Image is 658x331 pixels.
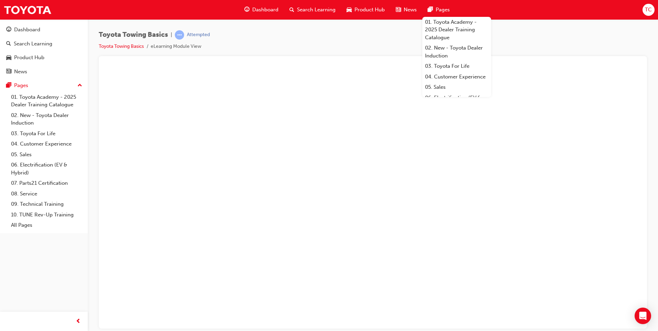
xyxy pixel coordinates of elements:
[8,199,85,210] a: 09. Technical Training
[8,139,85,149] a: 04. Customer Experience
[99,31,168,39] span: Toyota Towing Basics
[14,68,27,76] div: News
[252,6,278,14] span: Dashboard
[239,3,284,17] a: guage-iconDashboard
[3,38,85,50] a: Search Learning
[8,210,85,220] a: 10. TUNE Rev-Up Training
[390,3,422,17] a: news-iconNews
[187,32,210,38] div: Attempted
[643,4,655,16] button: TC
[297,6,336,14] span: Search Learning
[3,2,52,18] img: Trak
[289,6,294,14] span: search-icon
[8,92,85,110] a: 01. Toyota Academy - 2025 Dealer Training Catalogue
[8,160,85,178] a: 06. Electrification (EV & Hybrid)
[3,79,85,92] button: Pages
[14,54,44,62] div: Product Hub
[645,6,652,14] span: TC
[422,72,491,82] a: 04. Customer Experience
[3,23,85,36] a: Dashboard
[151,43,201,51] li: eLearning Module View
[428,6,433,14] span: pages-icon
[422,61,491,72] a: 03. Toyota For Life
[14,26,40,34] div: Dashboard
[347,6,352,14] span: car-icon
[99,43,144,49] a: Toyota Towing Basics
[3,22,85,79] button: DashboardSearch LearningProduct HubNews
[422,82,491,93] a: 05. Sales
[244,6,250,14] span: guage-icon
[404,6,417,14] span: News
[14,82,28,89] div: Pages
[8,220,85,231] a: All Pages
[8,128,85,139] a: 03. Toyota For Life
[422,3,455,17] a: pages-iconPages
[3,65,85,78] a: News
[14,40,52,48] div: Search Learning
[6,41,11,47] span: search-icon
[8,149,85,160] a: 05. Sales
[6,55,11,61] span: car-icon
[8,178,85,189] a: 07. Parts21 Certification
[422,17,491,43] a: 01. Toyota Academy - 2025 Dealer Training Catalogue
[6,69,11,75] span: news-icon
[8,110,85,128] a: 02. New - Toyota Dealer Induction
[354,6,385,14] span: Product Hub
[6,27,11,33] span: guage-icon
[76,317,81,326] span: prev-icon
[3,51,85,64] a: Product Hub
[635,308,651,324] div: Open Intercom Messenger
[284,3,341,17] a: search-iconSearch Learning
[341,3,390,17] a: car-iconProduct Hub
[396,6,401,14] span: news-icon
[171,31,172,39] span: |
[6,83,11,89] span: pages-icon
[175,30,184,40] span: learningRecordVerb_ATTEMPT-icon
[8,189,85,199] a: 08. Service
[77,81,82,90] span: up-icon
[422,43,491,61] a: 02. New - Toyota Dealer Induction
[422,93,491,111] a: 06. Electrification (EV & Hybrid)
[436,6,450,14] span: Pages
